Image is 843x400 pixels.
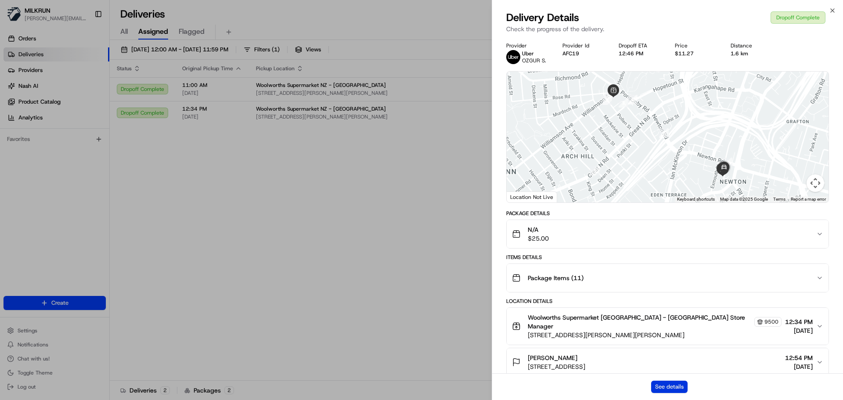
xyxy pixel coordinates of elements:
span: N/A [528,225,549,234]
span: $25.00 [528,234,549,243]
div: Package Details [506,210,829,217]
div: Dropoff ETA [619,42,661,49]
span: [DATE] [785,326,813,335]
div: 4 [606,89,616,98]
div: 1 [590,166,600,176]
div: 7 [659,128,669,138]
span: Uber [522,50,534,57]
span: 9500 [764,318,778,325]
div: $11.27 [675,50,717,57]
div: 6 [628,95,638,105]
div: 8 [723,158,732,167]
a: Terms [773,197,785,202]
button: Map camera controls [807,174,824,192]
span: 12:34 PM [785,317,813,326]
div: 2 [619,98,628,108]
span: Map data ©2025 Google [720,197,768,202]
button: [PERSON_NAME][STREET_ADDRESS]12:54 PM[DATE] [507,348,829,376]
span: [STREET_ADDRESS][PERSON_NAME][PERSON_NAME] [528,331,782,339]
div: 3 [602,95,612,105]
div: Provider [506,42,548,49]
img: Google [509,191,538,202]
span: [STREET_ADDRESS] [528,362,585,371]
span: [PERSON_NAME] [528,353,577,362]
p: Check the progress of the delivery. [506,25,829,33]
button: Keyboard shortcuts [677,196,715,202]
button: AFC19 [562,50,579,57]
span: Package Items ( 11 ) [528,274,584,282]
span: [DATE] [785,362,813,371]
span: OZGUR S. [522,57,546,64]
button: N/A$25.00 [507,220,829,248]
img: uber-new-logo.jpeg [506,50,520,64]
div: Location Details [506,298,829,305]
div: Location Not Live [507,191,557,202]
div: Items Details [506,254,829,261]
div: 1.6 km [731,50,773,57]
div: Provider Id [562,42,605,49]
span: Delivery Details [506,11,579,25]
span: 12:54 PM [785,353,813,362]
span: Woolworths Supermarket [GEOGRAPHIC_DATA] - [GEOGRAPHIC_DATA] Store Manager [528,313,753,331]
button: Woolworths Supermarket [GEOGRAPHIC_DATA] - [GEOGRAPHIC_DATA] Store Manager9500[STREET_ADDRESS][PE... [507,308,829,345]
div: 12:46 PM [619,50,661,57]
div: Price [675,42,717,49]
div: Distance [731,42,773,49]
button: Package Items (11) [507,264,829,292]
a: Report a map error [791,197,826,202]
a: Open this area in Google Maps (opens a new window) [509,191,538,202]
button: See details [651,381,688,393]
